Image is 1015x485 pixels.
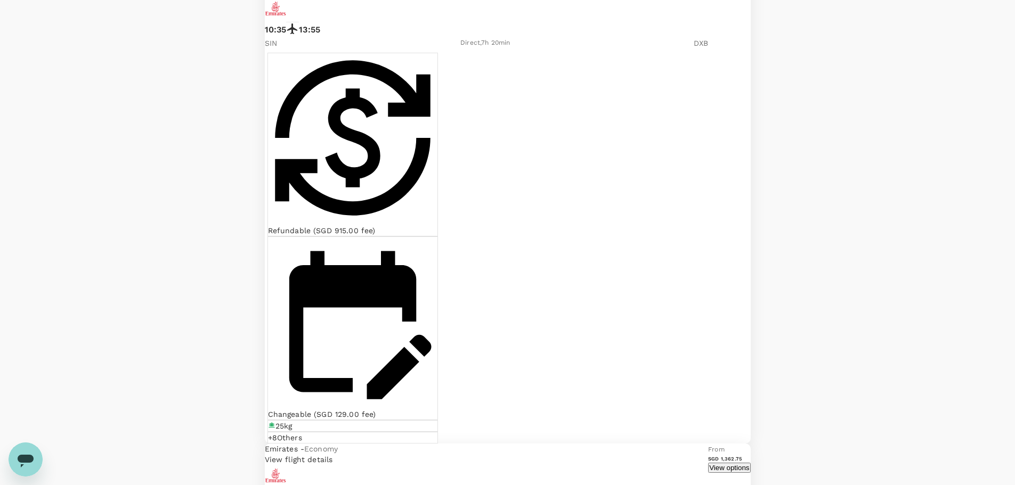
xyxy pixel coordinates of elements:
span: 25kg [275,422,297,430]
div: Refundable (SGD 915.00 fee) [267,53,438,236]
div: Changeable (SGD 129.00 fee) [267,236,438,420]
span: Emirates [265,445,301,453]
span: Economy [304,445,338,453]
span: Refundable (SGD 915.00 fee) [268,226,380,235]
span: Others [277,433,306,442]
div: +8Others [267,432,438,443]
iframe: Button to launch messaging window [9,442,43,476]
p: DXB [694,38,708,48]
p: SIN [265,38,277,48]
div: Direct , 7h 20min [460,38,510,48]
span: - [301,445,304,453]
div: 25kg [267,420,438,432]
button: View options [708,463,750,473]
span: From [708,446,725,453]
p: 13:55 [299,23,320,36]
p: View flight details [265,454,709,465]
p: 10:35 [265,23,287,36]
span: Changeable (SGD 129.00 fee) [268,410,380,418]
h6: SGD 1,362.75 [708,455,750,462]
span: + 8 [268,433,277,442]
